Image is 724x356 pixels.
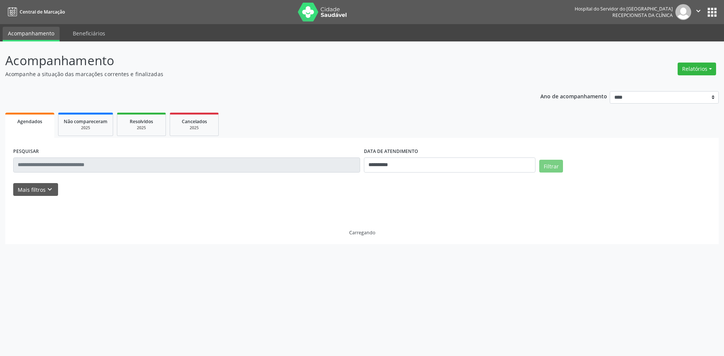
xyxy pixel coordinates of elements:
a: Beneficiários [67,27,110,40]
button: Relatórios [678,63,716,75]
i:  [694,7,703,15]
div: 2025 [64,125,107,131]
span: Agendados [17,118,42,125]
p: Acompanhe a situação das marcações correntes e finalizadas [5,70,505,78]
i: keyboard_arrow_down [46,185,54,194]
a: Central de Marcação [5,6,65,18]
span: Resolvidos [130,118,153,125]
span: Cancelados [182,118,207,125]
span: Não compareceram [64,118,107,125]
button: Filtrar [539,160,563,173]
label: PESQUISAR [13,146,39,157]
label: DATA DE ATENDIMENTO [364,146,418,157]
a: Acompanhamento [3,27,60,41]
div: 2025 [123,125,160,131]
img: img [675,4,691,20]
button:  [691,4,706,20]
button: Mais filtroskeyboard_arrow_down [13,183,58,196]
span: Recepcionista da clínica [612,12,673,18]
p: Ano de acompanhamento [540,91,607,101]
div: 2025 [175,125,213,131]
p: Acompanhamento [5,51,505,70]
span: Central de Marcação [20,9,65,15]
button: apps [706,6,719,19]
div: Hospital do Servidor do [GEOGRAPHIC_DATA] [575,6,673,12]
div: Carregando [349,229,375,236]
